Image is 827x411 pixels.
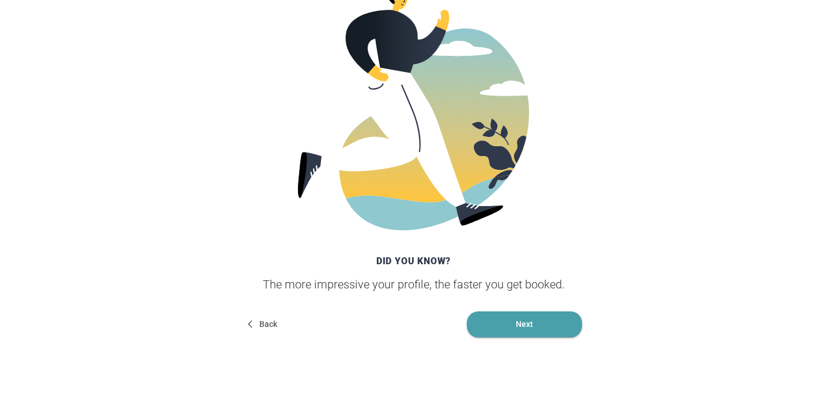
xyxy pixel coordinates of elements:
button: Back [246,311,282,337]
div: The more impressive your profile, the faster you get booked. [241,277,587,292]
div: Did you know? [241,249,587,272]
button: Next [467,311,582,337]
